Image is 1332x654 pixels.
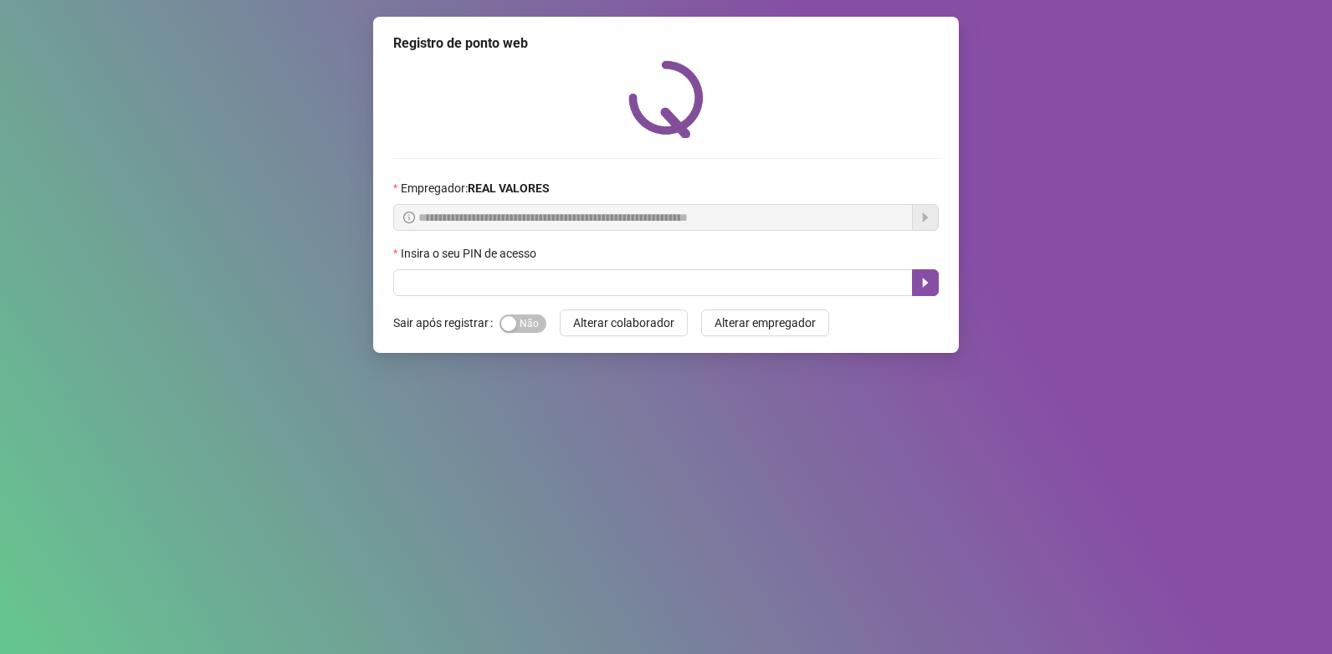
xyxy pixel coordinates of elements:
[468,181,550,195] strong: REAL VALORES
[919,276,932,289] span: caret-right
[393,33,939,54] div: Registro de ponto web
[401,179,550,197] span: Empregador :
[560,309,688,336] button: Alterar colaborador
[393,244,547,263] label: Insira o seu PIN de acesso
[715,314,816,332] span: Alterar empregador
[701,309,829,336] button: Alterar empregador
[393,309,499,336] label: Sair após registrar
[403,212,415,223] span: info-circle
[573,314,674,332] span: Alterar colaborador
[628,60,704,138] img: QRPoint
